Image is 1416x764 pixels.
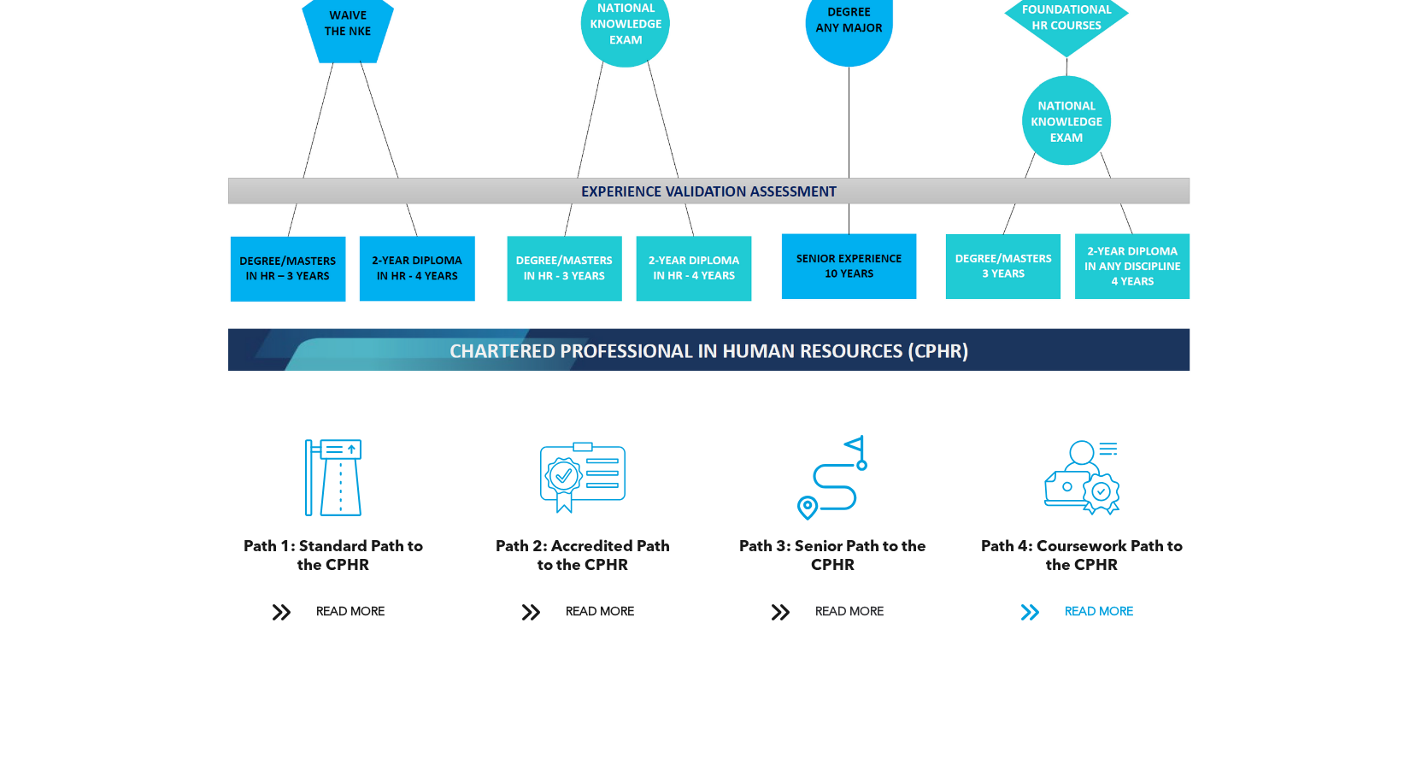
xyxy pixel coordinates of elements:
a: READ MORE [509,597,656,628]
span: Path 4: Coursework Path to the CPHR [981,539,1183,573]
span: READ MORE [310,597,391,628]
a: READ MORE [1008,597,1155,628]
a: READ MORE [260,597,407,628]
span: READ MORE [809,597,890,628]
span: READ MORE [1059,597,1139,628]
a: READ MORE [759,597,906,628]
span: READ MORE [560,597,640,628]
span: Path 3: Senior Path to the CPHR [739,539,926,573]
span: Path 2: Accredited Path to the CPHR [496,539,670,573]
span: Path 1: Standard Path to the CPHR [244,539,423,573]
